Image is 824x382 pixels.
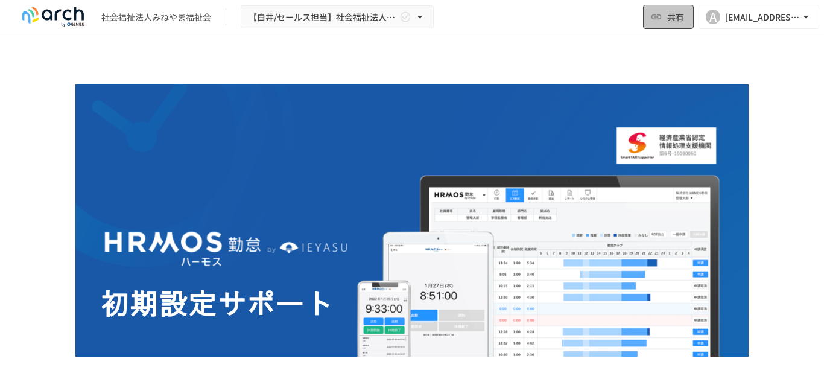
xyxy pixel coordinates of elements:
[643,5,694,29] button: 共有
[699,5,819,29] button: A[EMAIL_ADDRESS][DOMAIN_NAME]
[667,10,684,24] span: 共有
[241,5,434,29] button: 【白井/セールス担当】社会福祉法人みねやま福祉会様_初期設定サポート
[101,11,211,24] div: 社会福祉法人みねやま福祉会
[249,10,397,25] span: 【白井/セールス担当】社会福祉法人みねやま福祉会様_初期設定サポート
[14,7,92,27] img: logo-default@2x-9cf2c760.svg
[706,10,720,24] div: A
[725,10,800,25] div: [EMAIL_ADDRESS][DOMAIN_NAME]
